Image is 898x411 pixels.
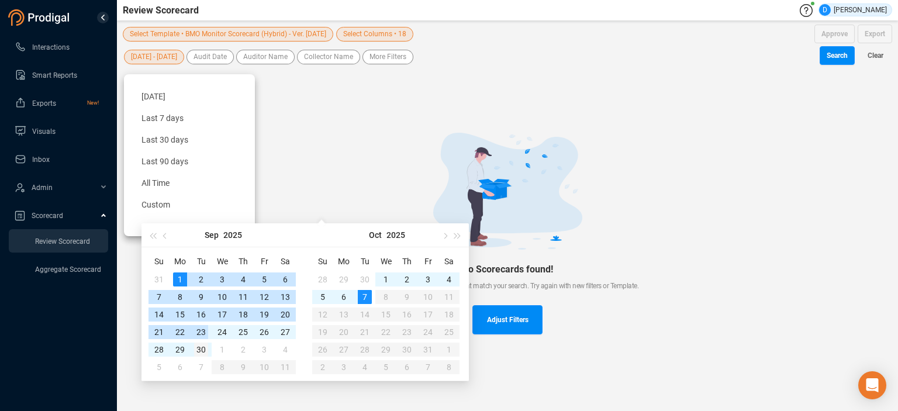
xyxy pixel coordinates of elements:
[333,288,354,306] td: 2025-10-06
[170,306,191,323] td: 2025-09-15
[233,288,254,306] td: 2025-09-11
[205,223,219,247] button: Sep
[35,264,101,274] a: Aggregate Scorecard
[152,343,166,357] div: 28
[9,63,108,87] li: Smart Reports
[396,271,417,288] td: 2025-10-02
[32,99,56,108] span: Exports
[191,271,212,288] td: 2025-09-02
[194,50,227,64] span: Audit Date
[343,27,406,42] span: Select Columns • 18
[236,308,250,322] div: 18
[858,46,893,65] button: Clear
[191,288,212,306] td: 2025-09-09
[152,325,166,339] div: 21
[278,343,292,357] div: 4
[191,252,212,271] th: Tu
[858,371,886,399] div: Open Intercom Messenger
[278,290,292,304] div: 13
[254,252,275,271] th: Fr
[15,91,99,115] a: ExportsNew!
[858,25,892,43] button: Export
[32,127,56,136] span: Visuals
[123,27,333,42] button: Select Template • BMO Monitor Scorecard (Hybrid) - Ver. [DATE]
[868,46,883,65] span: Clear
[275,341,296,358] td: 2025-10-04
[35,236,90,246] a: Review Scorecard
[278,308,292,322] div: 20
[297,50,360,64] button: Collector Name
[194,308,208,322] div: 16
[362,50,413,64] button: More Filters
[215,290,229,304] div: 10
[377,281,638,291] div: We can't find any scorecards that match your search. Try again with new filters or Template.
[141,157,188,166] span: Last 90 days
[212,323,233,341] td: 2025-09-24
[215,325,229,339] div: 24
[170,252,191,271] th: Mo
[152,290,166,304] div: 7
[170,341,191,358] td: 2025-09-29
[275,323,296,341] td: 2025-09-27
[827,46,848,65] span: Search
[141,178,170,188] span: All Time
[191,341,212,358] td: 2025-09-30
[173,308,187,322] div: 15
[223,223,242,247] button: 2025
[212,288,233,306] td: 2025-09-10
[124,50,184,64] button: [DATE] - [DATE]
[152,272,166,286] div: 31
[417,252,438,271] th: Fr
[148,358,170,376] td: 2025-10-05
[194,325,208,339] div: 23
[148,323,170,341] td: 2025-09-21
[15,63,99,87] a: Smart Reports
[254,323,275,341] td: 2025-09-26
[170,358,191,376] td: 2025-10-06
[337,290,351,304] div: 6
[257,308,271,322] div: 19
[148,341,170,358] td: 2025-09-28
[8,9,72,26] img: prodigal-logo
[278,272,292,286] div: 6
[396,252,417,271] th: Th
[316,272,330,286] div: 28
[15,147,99,171] a: Inbox
[316,290,330,304] div: 5
[123,4,199,18] span: Review Scorecard
[131,50,177,64] span: [DATE] - [DATE]
[312,271,333,288] td: 2025-09-28
[236,50,295,64] button: Auditor Name
[336,27,413,42] button: Select Columns • 18
[194,343,208,357] div: 30
[152,308,166,322] div: 14
[152,360,166,374] div: 5
[148,271,170,288] td: 2025-08-31
[400,272,414,286] div: 2
[243,50,288,64] span: Auditor Name
[191,358,212,376] td: 2025-10-07
[173,290,187,304] div: 8
[820,46,855,65] button: Search
[148,306,170,323] td: 2025-09-14
[236,290,250,304] div: 11
[194,290,208,304] div: 9
[386,223,405,247] button: 2025
[15,35,99,58] a: Interactions
[369,223,382,247] button: Oct
[9,35,108,58] li: Interactions
[354,288,375,306] td: 2025-10-07
[32,156,50,164] span: Inbox
[379,272,393,286] div: 1
[257,343,271,357] div: 3
[173,360,187,374] div: 6
[233,271,254,288] td: 2025-09-04
[194,272,208,286] div: 2
[32,212,63,220] span: Scorecard
[236,272,250,286] div: 4
[194,360,208,374] div: 7
[170,323,191,341] td: 2025-09-22
[32,43,70,51] span: Interactions
[212,252,233,271] th: We
[212,306,233,323] td: 2025-09-17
